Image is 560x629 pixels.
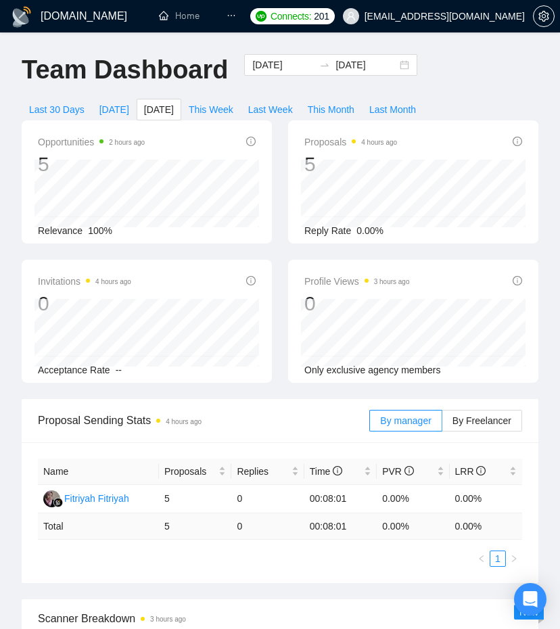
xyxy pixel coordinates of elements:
[404,466,414,475] span: info-circle
[252,57,314,72] input: Start date
[452,415,511,426] span: By Freelancer
[38,610,522,627] span: Scanner Breakdown
[534,11,554,22] span: setting
[304,225,351,236] span: Reply Rate
[533,5,555,27] button: setting
[109,139,145,146] time: 2 hours ago
[22,54,228,86] h1: Team Dashboard
[377,513,449,540] td: 0.00 %
[473,551,490,567] li: Previous Page
[95,278,131,285] time: 4 hours ago
[362,99,423,120] button: Last Month
[22,99,92,120] button: Last 30 Days
[38,365,110,375] span: Acceptance Rate
[181,99,241,120] button: This Week
[11,6,32,28] img: logo
[304,485,377,513] td: 00:08:01
[38,134,145,150] span: Opportunities
[38,291,131,317] div: 0
[506,551,522,567] button: right
[64,491,129,506] div: Fitriyah Fitriyah
[159,10,200,22] a: homeHome
[304,152,397,177] div: 5
[533,11,555,22] a: setting
[248,102,293,117] span: Last Week
[246,137,256,146] span: info-circle
[237,464,288,479] span: Replies
[38,513,159,540] td: Total
[319,60,330,70] span: swap-right
[369,102,416,117] span: Last Month
[159,513,231,540] td: 5
[43,490,60,507] img: FF
[271,9,311,24] span: Connects:
[144,102,174,117] span: [DATE]
[53,498,63,507] img: gigradar-bm.png
[43,492,129,503] a: FFFitriyah Fitriyah
[513,276,522,285] span: info-circle
[304,273,410,289] span: Profile Views
[256,11,266,22] img: upwork-logo.png
[356,225,383,236] span: 0.00%
[308,102,354,117] span: This Month
[510,555,518,563] span: right
[189,102,233,117] span: This Week
[304,513,377,540] td: 00:08:01
[241,99,300,120] button: Last Week
[99,102,129,117] span: [DATE]
[116,365,122,375] span: --
[159,485,231,513] td: 5
[361,139,397,146] time: 4 hours ago
[231,513,304,540] td: 0
[319,60,330,70] span: to
[377,485,449,513] td: 0.00%
[476,466,486,475] span: info-circle
[227,11,236,20] span: ellipsis
[380,415,431,426] span: By manager
[29,102,85,117] span: Last 30 Days
[38,412,369,429] span: Proposal Sending Stats
[382,466,414,477] span: PVR
[455,466,486,477] span: LRR
[519,607,538,618] span: New
[374,278,410,285] time: 3 hours ago
[346,11,356,21] span: user
[88,225,112,236] span: 100%
[490,551,506,567] li: 1
[246,276,256,285] span: info-circle
[450,485,522,513] td: 0.00%
[314,9,329,24] span: 201
[490,551,505,566] a: 1
[304,134,397,150] span: Proposals
[38,459,159,485] th: Name
[231,459,304,485] th: Replies
[473,551,490,567] button: left
[164,464,216,479] span: Proposals
[38,225,83,236] span: Relevance
[333,466,342,475] span: info-circle
[450,513,522,540] td: 0.00 %
[304,365,441,375] span: Only exclusive agency members
[150,615,186,623] time: 3 hours ago
[304,291,410,317] div: 0
[38,273,131,289] span: Invitations
[231,485,304,513] td: 0
[166,418,202,425] time: 4 hours ago
[477,555,486,563] span: left
[92,99,137,120] button: [DATE]
[335,57,397,72] input: End date
[514,583,546,615] div: Open Intercom Messenger
[137,99,181,120] button: [DATE]
[310,466,342,477] span: Time
[513,137,522,146] span: info-circle
[300,99,362,120] button: This Month
[38,152,145,177] div: 5
[506,551,522,567] li: Next Page
[159,459,231,485] th: Proposals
